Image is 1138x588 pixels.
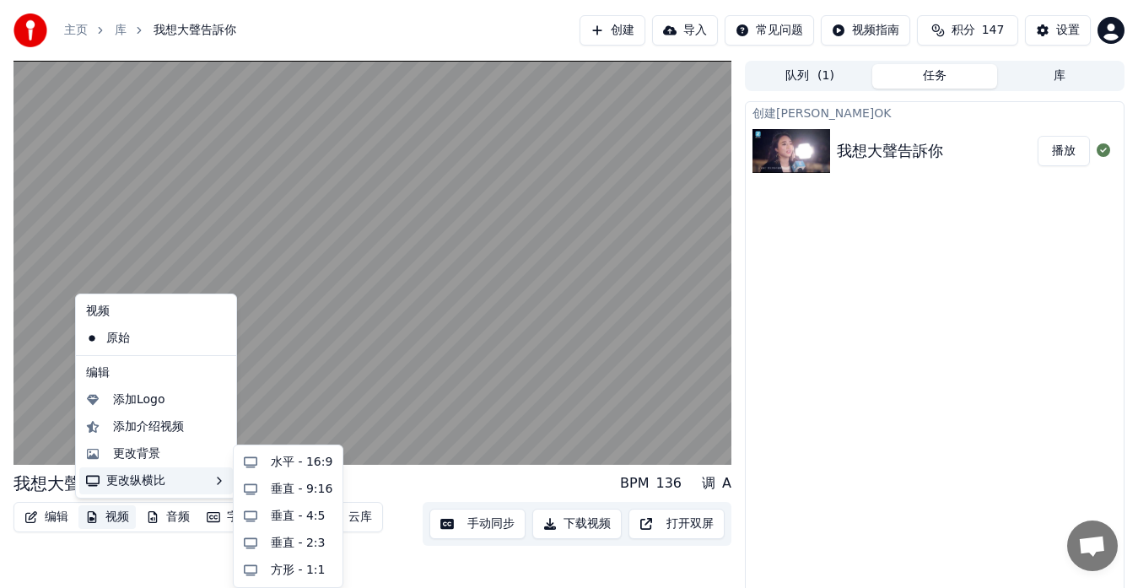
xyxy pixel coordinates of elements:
div: 垂直 - 4:5 [271,508,325,525]
div: 视频 [79,298,233,325]
button: 常见问题 [725,15,814,46]
a: 开放式聊天 [1067,521,1118,571]
button: 字幕 [200,505,257,529]
div: BPM [620,473,649,494]
button: 下载视频 [532,509,622,539]
button: 积分147 [917,15,1018,46]
div: 设置 [1056,22,1080,39]
div: 添加Logo [113,391,165,408]
button: 任务 [872,64,997,89]
div: 编辑 [79,359,233,386]
button: 手动同步 [429,509,526,539]
span: ( 1 ) [817,67,834,84]
button: 导入 [652,15,718,46]
button: 音频 [139,505,197,529]
div: 更改背景 [113,445,160,462]
div: 我想大聲告訴你 [13,472,132,495]
div: 添加介绍视频 [113,418,184,435]
nav: breadcrumb [64,22,236,39]
div: 垂直 - 2:3 [271,535,325,552]
a: 主页 [64,22,88,39]
a: 库 [115,22,127,39]
button: 编辑 [18,505,75,529]
button: 播放 [1038,136,1090,166]
div: 创建[PERSON_NAME]OK [746,102,1124,122]
div: 136 [656,473,682,494]
div: 水平 - 16:9 [271,454,332,471]
div: 方形 - 1:1 [271,562,325,579]
button: 库 [997,64,1122,89]
button: 打开双屏 [628,509,725,539]
span: 我想大聲告訴你 [154,22,236,39]
div: A [722,473,731,494]
div: 调 [702,473,715,494]
img: youka [13,13,47,47]
button: 创建 [580,15,645,46]
button: 设置 [1025,15,1091,46]
div: 我想大聲告訴你 [837,139,943,163]
div: 更改纵横比 [79,467,233,494]
div: 垂直 - 9:16 [271,481,332,498]
button: 视频 [78,505,136,529]
button: 队列 [747,64,872,89]
span: 147 [982,22,1005,39]
div: 云库 [348,509,372,526]
div: 原始 [79,325,208,352]
span: 积分 [952,22,975,39]
button: 视频指南 [821,15,910,46]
